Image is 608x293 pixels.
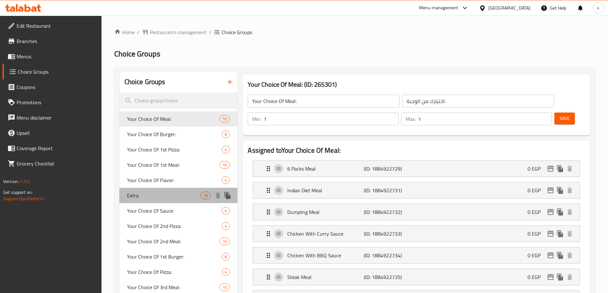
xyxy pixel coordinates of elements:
[419,4,458,12] div: Menu-management
[17,129,96,137] span: Upsell
[3,156,101,171] a: Grocery Checklist
[17,144,96,152] span: Coverage Report
[565,272,574,282] button: delete
[114,47,160,61] span: Choice Groups
[3,141,101,156] a: Coverage Report
[222,147,229,153] span: 4
[119,157,238,172] div: Your Choice Of 1st Meal:10
[565,229,574,238] button: delete
[554,113,575,124] button: Save
[119,188,238,203] div: Extra10deleteduplicate
[287,208,364,216] p: Dumpling Meal
[127,207,222,215] span: Your Choice Of Sauce:
[220,115,230,123] div: Choices
[114,28,595,36] nav: breadcrumb
[528,208,546,216] p: 0 EGP
[124,77,165,87] h2: Choice Groups
[17,37,96,45] span: Branches
[119,203,238,218] div: Your Choice Of Sauce:4
[222,131,229,137] span: 8
[253,247,580,263] div: Expand
[364,230,415,238] p: (ID: 1884922733)
[364,208,415,216] p: (ID: 1884922732)
[287,165,364,172] p: 6 Packs Meal
[528,165,546,172] p: 0 EGP
[253,182,580,198] div: Expand
[248,201,585,223] li: Expand
[119,111,238,127] div: Your Choice Of Meal:10
[222,223,229,229] span: 4
[142,28,206,36] a: Restaurants management
[17,83,96,91] span: Coupons
[119,172,238,188] div: Your Choice Of Flavor:4
[127,222,222,230] span: Your Choice Of 2nd Pizza:
[127,268,222,276] span: Your Choice Of Pizza:
[3,194,44,203] a: Support.OpsPlatform
[364,165,415,172] p: (ID: 1884922729)
[17,160,96,167] span: Grocery Checklist
[127,176,222,184] span: Your Choice Of Flavor:
[222,207,230,215] div: Choices
[222,222,230,230] div: Choices
[3,125,101,141] a: Upsell
[253,204,580,220] div: Expand
[222,208,229,214] span: 4
[17,53,96,60] span: Menus
[3,110,101,125] a: Menu disclaimer
[528,273,546,281] p: 0 EGP
[119,234,238,249] div: Your Choice Of 2nd Meal:10
[114,28,135,36] a: Home
[546,272,555,282] button: edit
[200,192,211,199] div: Choices
[18,68,96,76] span: Choice Groups
[220,238,230,245] div: Choices
[287,187,364,194] p: Indian Diet Meal
[546,164,555,173] button: edit
[248,245,585,266] li: Expand
[565,251,574,260] button: delete
[559,114,570,122] span: Save
[127,238,220,245] span: Your Choice Of 2nd Meal:
[119,264,238,280] div: Your Choice Of Pizza:4
[528,252,546,259] p: 0 EGP
[221,28,252,36] span: Choice Groups
[220,162,229,168] span: 10
[488,4,530,11] div: [GEOGRAPHIC_DATA]
[546,207,555,217] button: edit
[253,161,580,177] div: Expand
[248,146,585,155] h2: Assigned to Your Choice Of Meal:
[528,230,546,238] p: 0 EGP
[222,253,230,260] div: Choices
[555,207,565,217] button: duplicate
[287,252,364,259] p: Chicken With BBQ Sauce
[119,249,238,264] div: Your Choice Of 1st Burger:8
[555,272,565,282] button: duplicate
[248,79,585,90] h3: Your Choice Of Meal: (ID: 265301)
[252,115,261,123] p: Min:
[555,251,565,260] button: duplicate
[17,22,96,30] span: Edit Restaurant
[127,253,222,260] span: Your Choice Of 1st Burger:
[555,229,565,238] button: duplicate
[3,18,101,33] a: Edit Restaurant
[220,283,230,291] div: Choices
[17,99,96,106] span: Promotions
[3,64,101,79] a: Choice Groups
[3,49,101,64] a: Menus
[223,191,232,200] button: duplicate
[119,127,238,142] div: Your Choice Of Burger:8
[222,176,230,184] div: Choices
[127,130,222,138] span: Your Choice Of Burger:
[222,130,230,138] div: Choices
[222,146,230,153] div: Choices
[565,207,574,217] button: delete
[127,283,220,291] span: Your Choice Of 3rd Meal:
[213,191,223,200] button: delete
[119,92,238,109] input: search
[248,179,585,201] li: Expand
[546,251,555,260] button: edit
[3,33,101,49] a: Branches
[546,229,555,238] button: edit
[222,268,230,276] div: Choices
[220,238,229,245] span: 10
